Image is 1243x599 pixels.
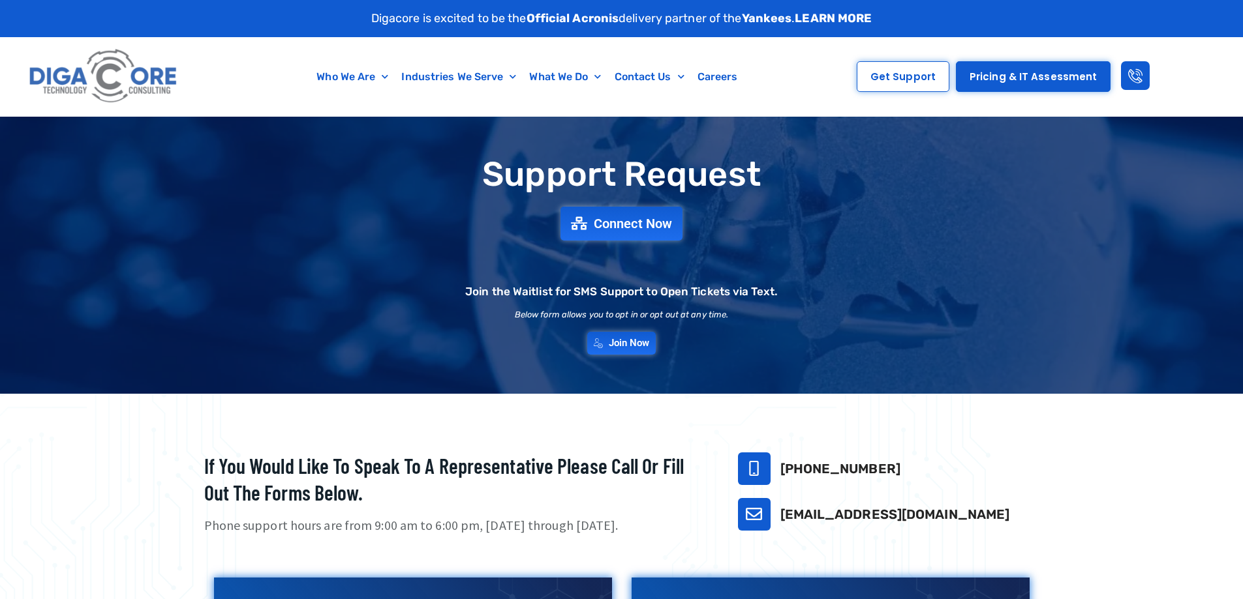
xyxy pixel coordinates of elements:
[608,62,691,92] a: Contact Us
[691,62,744,92] a: Careers
[857,61,949,92] a: Get Support
[172,156,1072,193] h1: Support Request
[465,286,778,297] h2: Join the Waitlist for SMS Support to Open Tickets via Text.
[204,452,705,506] h2: If you would like to speak to a representative please call or fill out the forms below.
[204,516,705,535] p: Phone support hours are from 9:00 am to 6:00 pm, [DATE] through [DATE].
[609,338,650,348] span: Join Now
[371,10,872,27] p: Digacore is excited to be the delivery partner of the .
[310,62,395,92] a: Who We Are
[560,207,683,241] a: Connect Now
[738,452,771,485] a: 732-646-5725
[594,217,672,230] span: Connect Now
[742,11,792,25] strong: Yankees
[780,506,1010,522] a: [EMAIL_ADDRESS][DOMAIN_NAME]
[795,11,872,25] a: LEARN MORE
[25,44,182,110] img: Digacore logo 1
[527,11,619,25] strong: Official Acronis
[515,310,729,319] h2: Below form allows you to opt in or opt out at any time.
[780,461,900,476] a: [PHONE_NUMBER]
[587,332,656,355] a: Join Now
[738,498,771,531] a: support@digacore.com
[970,72,1097,81] span: Pricing & IT Assessment
[870,72,936,81] span: Get Support
[395,62,523,92] a: Industries We Serve
[245,62,810,92] nav: Menu
[523,62,607,92] a: What We Do
[956,61,1111,92] a: Pricing & IT Assessment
